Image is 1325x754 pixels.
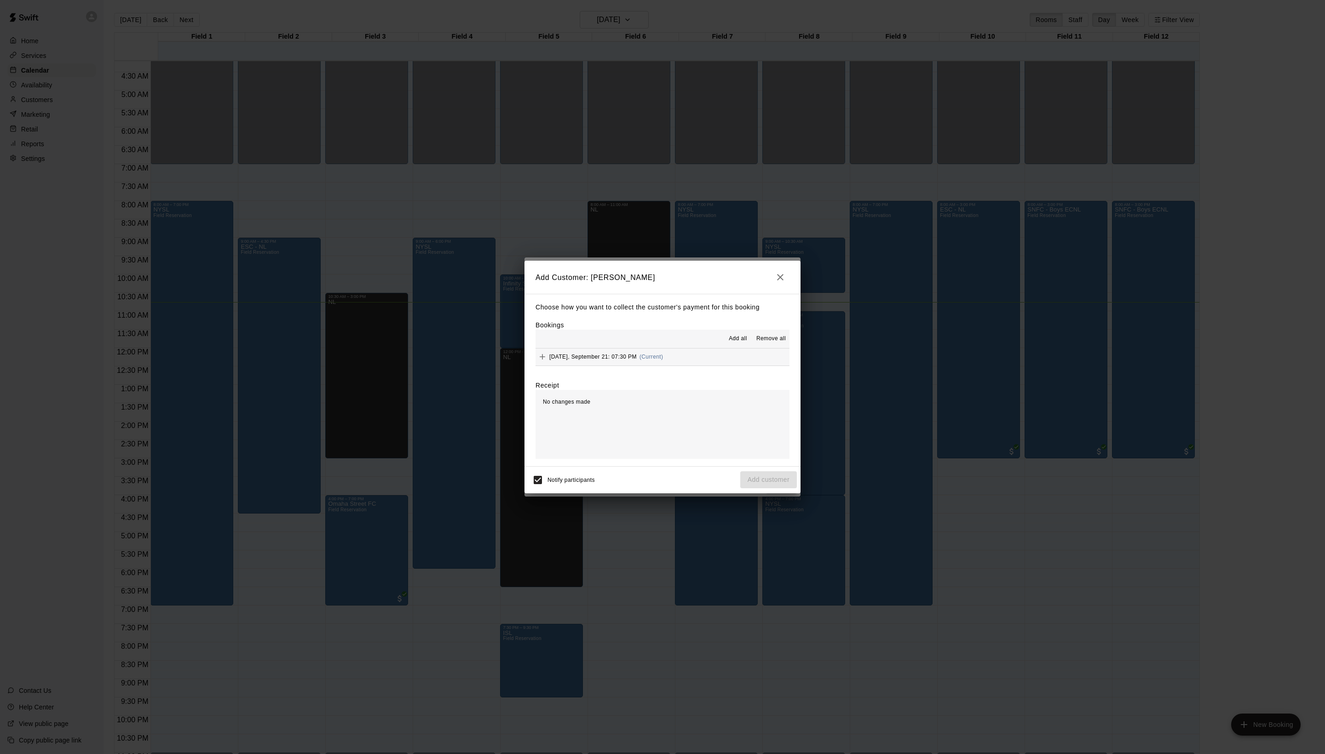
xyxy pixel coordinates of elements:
[753,331,789,346] button: Remove all
[723,331,753,346] button: Add all
[547,477,595,483] span: Notify participants
[536,321,564,329] label: Bookings
[524,261,801,294] h2: Add Customer: [PERSON_NAME]
[543,399,590,405] span: No changes made
[536,302,789,313] p: Choose how you want to collect the customer's payment for this booking
[756,334,786,343] span: Remove all
[536,348,789,366] button: Add[DATE], September 21: 07:30 PM(Current)
[536,381,559,390] label: Receipt
[536,353,549,360] span: Add
[729,334,747,343] span: Add all
[549,354,637,360] span: [DATE], September 21: 07:30 PM
[639,354,663,360] span: (Current)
